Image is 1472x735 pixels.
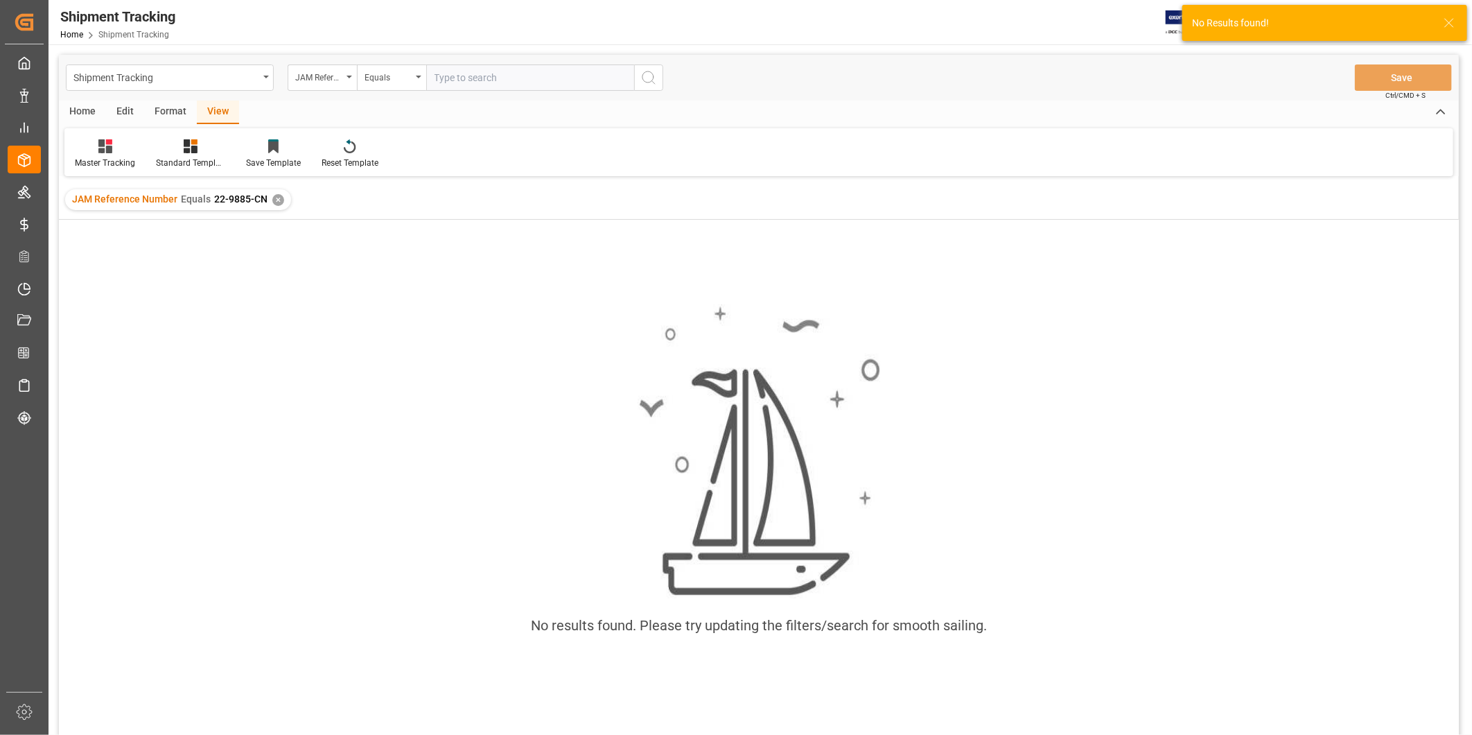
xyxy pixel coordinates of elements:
[322,157,378,169] div: Reset Template
[426,64,634,91] input: Type to search
[181,193,211,205] span: Equals
[60,6,175,27] div: Shipment Tracking
[197,101,239,124] div: View
[156,157,225,169] div: Standard Templates
[634,64,663,91] button: search button
[288,64,357,91] button: open menu
[1166,10,1213,35] img: Exertis%20JAM%20-%20Email%20Logo.jpg_1722504956.jpg
[357,64,426,91] button: open menu
[1192,16,1430,31] div: No Results found!
[75,157,135,169] div: Master Tracking
[73,68,259,85] div: Shipment Tracking
[1385,90,1426,101] span: Ctrl/CMD + S
[72,193,177,205] span: JAM Reference Number
[60,30,83,40] a: Home
[246,157,301,169] div: Save Template
[295,68,342,84] div: JAM Reference Number
[214,193,268,205] span: 22-9885-CN
[365,68,412,84] div: Equals
[272,194,284,206] div: ✕
[1355,64,1452,91] button: Save
[531,615,987,636] div: No results found. Please try updating the filters/search for smooth sailing.
[638,304,880,598] img: smooth_sailing.jpeg
[106,101,144,124] div: Edit
[66,64,274,91] button: open menu
[59,101,106,124] div: Home
[144,101,197,124] div: Format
